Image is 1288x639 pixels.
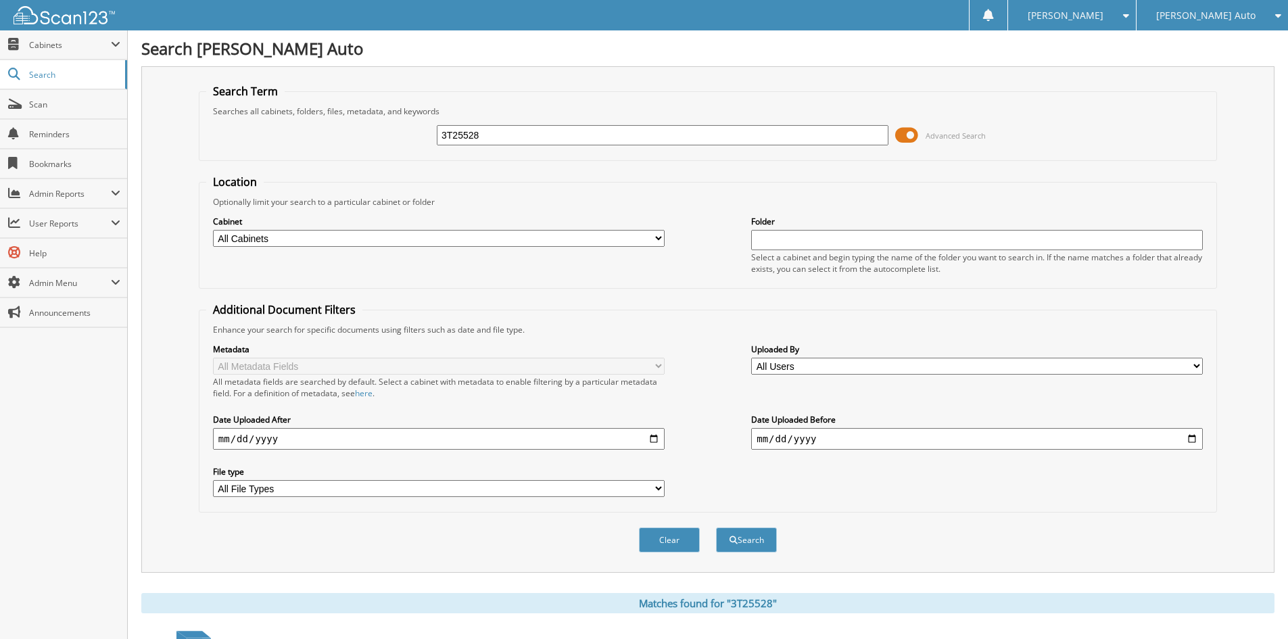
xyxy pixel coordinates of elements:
[29,158,120,170] span: Bookmarks
[29,39,111,51] span: Cabinets
[14,6,115,24] img: scan123-logo-white.svg
[29,218,111,229] span: User Reports
[355,387,373,399] a: here
[29,188,111,199] span: Admin Reports
[206,174,264,189] legend: Location
[206,84,285,99] legend: Search Term
[926,131,986,141] span: Advanced Search
[751,252,1203,275] div: Select a cabinet and begin typing the name of the folder you want to search in. If the name match...
[29,69,118,80] span: Search
[751,428,1203,450] input: end
[639,527,700,552] button: Clear
[206,196,1210,208] div: Optionally limit your search to a particular cabinet or folder
[213,414,665,425] label: Date Uploaded After
[1028,11,1103,20] span: [PERSON_NAME]
[206,105,1210,117] div: Searches all cabinets, folders, files, metadata, and keywords
[206,302,362,317] legend: Additional Document Filters
[751,414,1203,425] label: Date Uploaded Before
[213,466,665,477] label: File type
[213,376,665,399] div: All metadata fields are searched by default. Select a cabinet with metadata to enable filtering b...
[206,324,1210,335] div: Enhance your search for specific documents using filters such as date and file type.
[141,37,1274,60] h1: Search [PERSON_NAME] Auto
[213,344,665,355] label: Metadata
[213,216,665,227] label: Cabinet
[141,593,1274,613] div: Matches found for "3T25528"
[716,527,777,552] button: Search
[213,428,665,450] input: start
[29,128,120,140] span: Reminders
[751,216,1203,227] label: Folder
[29,307,120,318] span: Announcements
[1156,11,1256,20] span: [PERSON_NAME] Auto
[29,277,111,289] span: Admin Menu
[29,247,120,259] span: Help
[751,344,1203,355] label: Uploaded By
[29,99,120,110] span: Scan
